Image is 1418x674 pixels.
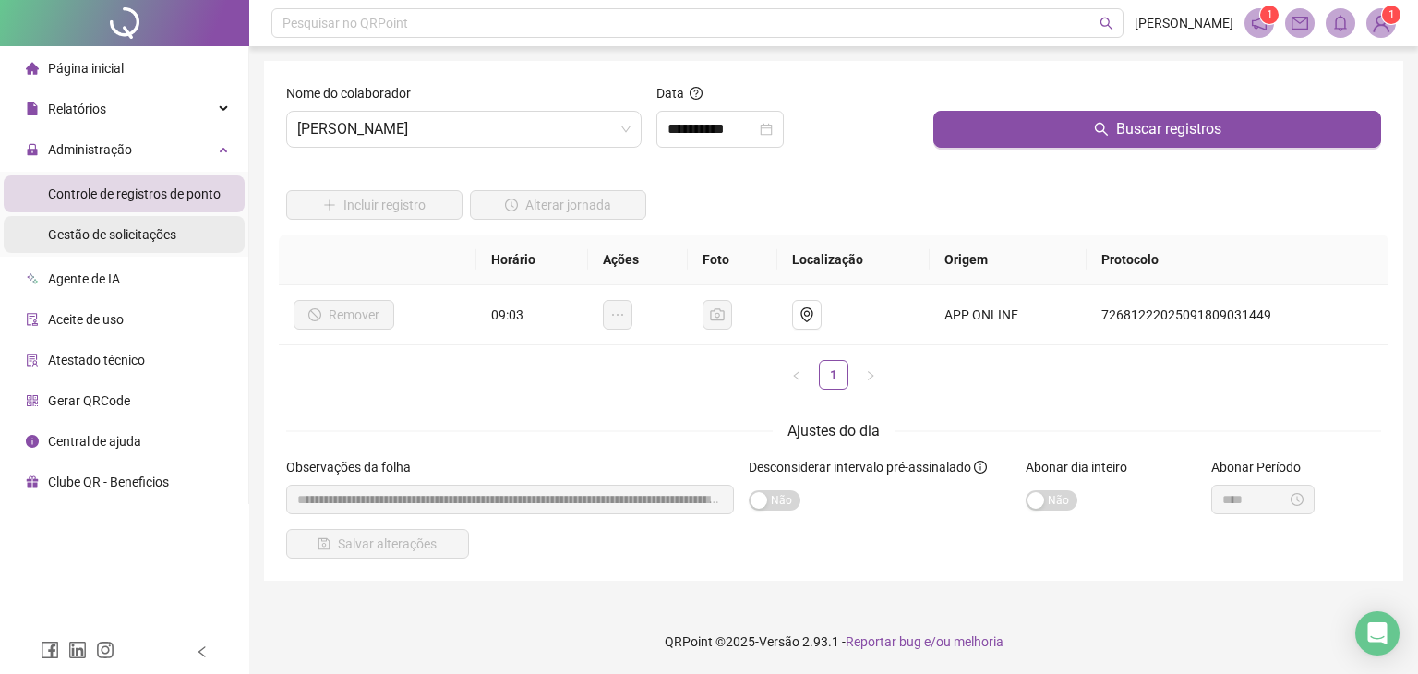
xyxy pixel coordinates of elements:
[1116,118,1221,140] span: Buscar registros
[26,143,39,156] span: lock
[96,641,114,659] span: instagram
[48,227,176,242] span: Gestão de solicitações
[26,354,39,367] span: solution
[690,87,703,100] span: question-circle
[1292,15,1308,31] span: mail
[48,475,169,489] span: Clube QR - Beneficios
[26,313,39,326] span: audit
[1087,235,1388,285] th: Protocolo
[48,312,124,327] span: Aceite de uso
[819,360,848,390] li: 1
[68,641,87,659] span: linkedin
[48,271,120,286] span: Agente de IA
[782,360,811,390] button: left
[470,199,646,214] a: Alterar jornada
[588,235,688,285] th: Ações
[1094,122,1109,137] span: search
[749,460,971,475] span: Desconsiderar intervalo pré-assinalado
[846,634,1003,649] span: Reportar bug e/ou melhoria
[1382,6,1400,24] sup: Atualize o seu contato no menu Meus Dados
[491,307,523,322] span: 09:03
[856,360,885,390] button: right
[26,62,39,75] span: home
[286,83,423,103] label: Nome do colaborador
[48,142,132,157] span: Administração
[820,361,847,389] a: 1
[759,634,799,649] span: Versão
[48,102,106,116] span: Relatórios
[1260,6,1279,24] sup: 1
[196,645,209,658] span: left
[286,190,463,220] button: Incluir registro
[48,61,124,76] span: Página inicial
[26,435,39,448] span: info-circle
[48,393,130,408] span: Gerar QRCode
[297,112,631,147] span: ALINE DOS SANTOS SILVA
[1211,457,1313,477] label: Abonar Período
[688,235,777,285] th: Foto
[48,434,141,449] span: Central de ajuda
[1135,13,1233,33] span: [PERSON_NAME]
[41,641,59,659] span: facebook
[1367,9,1395,37] img: 95213
[1100,17,1113,30] span: search
[974,461,987,474] span: info-circle
[1355,611,1400,656] div: Open Intercom Messenger
[930,235,1087,285] th: Origem
[656,86,684,101] span: Data
[930,285,1087,345] td: APP ONLINE
[286,529,469,559] button: Salvar alterações
[1251,15,1268,31] span: notification
[48,353,145,367] span: Atestado técnico
[787,422,880,439] span: Ajustes do dia
[26,102,39,115] span: file
[799,307,814,322] span: environment
[26,475,39,488] span: gift
[1267,8,1273,21] span: 1
[791,370,802,381] span: left
[782,360,811,390] li: Página anterior
[470,190,646,220] button: Alterar jornada
[294,300,394,330] button: Remover
[1026,457,1139,477] label: Abonar dia inteiro
[286,457,423,477] label: Observações da folha
[48,187,221,201] span: Controle de registros de ponto
[856,360,885,390] li: Próxima página
[1332,15,1349,31] span: bell
[1087,285,1388,345] td: 72681222025091809031449
[865,370,876,381] span: right
[777,235,930,285] th: Localização
[249,609,1418,674] footer: QRPoint © 2025 - 2.93.1 -
[1388,8,1395,21] span: 1
[26,394,39,407] span: qrcode
[476,235,588,285] th: Horário
[933,111,1381,148] button: Buscar registros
